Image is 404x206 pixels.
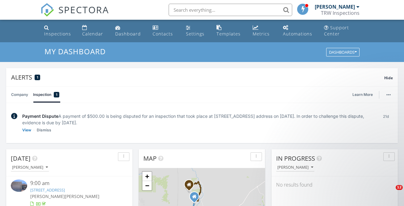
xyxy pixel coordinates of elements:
[30,179,118,187] div: 9:00 am
[56,92,57,98] span: 1
[183,22,209,40] a: Settings
[383,185,398,200] iframe: Intercom live chat
[11,163,49,172] button: [PERSON_NAME]
[153,31,173,37] div: Contacts
[150,22,179,40] a: Contacts
[384,75,393,80] span: Hide
[186,31,204,37] div: Settings
[326,48,360,57] button: Dashboards
[40,3,54,17] img: The Best Home Inspection Software - Spectora
[22,113,58,119] span: Payment Dispute
[329,50,357,55] div: Dashboards
[42,22,75,40] a: Inspections
[11,73,384,81] div: Alerts
[276,163,314,172] button: [PERSON_NAME]
[142,181,152,190] a: Zoom out
[82,31,103,37] div: Calendar
[11,87,28,103] a: Company
[113,22,145,40] a: Dashboard
[115,31,141,37] div: Dashboard
[142,172,152,181] a: Zoom in
[22,113,374,126] div: A payment of $500.00 is being disputed for an inspection that took place at [STREET_ADDRESS] addr...
[386,94,391,95] img: ellipsis-632cfdd7c38ec3a7d453.svg
[30,193,65,199] span: [PERSON_NAME]
[169,4,292,16] input: Search everything...
[30,187,65,193] a: [STREET_ADDRESS]
[11,154,31,163] span: [DATE]
[11,179,27,192] img: 9377719%2Fcover_photos%2FYXCJKR3GiGqThexevQL6%2Fsmall.9377719-1756397037974
[11,113,17,119] img: info-2c025b9f2229fc06645a.svg
[396,185,403,190] span: 12
[321,10,360,16] div: TRW Inspections
[143,154,157,163] span: Map
[277,165,313,170] div: [PERSON_NAME]
[280,22,316,40] a: Automations (Basic)
[276,154,315,163] span: In Progress
[253,31,270,37] div: Metrics
[379,113,393,133] div: 21d
[40,8,109,21] a: SPECTORA
[33,87,59,103] a: Inspection
[324,25,349,37] div: Support Center
[22,127,31,133] a: View
[189,184,193,188] div: P.O. Box 95, Benson AZ 85602
[12,165,48,170] div: [PERSON_NAME]
[194,196,198,200] div: 290 E 8th St, Benson AZ 85602
[271,176,398,193] div: No results found
[80,22,108,40] a: Calendar
[315,4,355,10] div: [PERSON_NAME]
[58,3,109,16] span: SPECTORA
[37,127,51,133] a: Dismiss
[44,31,71,37] div: Inspections
[283,31,312,37] div: Automations
[65,193,99,199] span: [PERSON_NAME]
[37,75,38,80] span: 1
[250,22,276,40] a: Metrics
[214,22,245,40] a: Templates
[44,46,106,56] span: My Dashboard
[352,92,377,98] a: Learn More
[322,22,363,40] a: Support Center
[217,31,241,37] div: Templates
